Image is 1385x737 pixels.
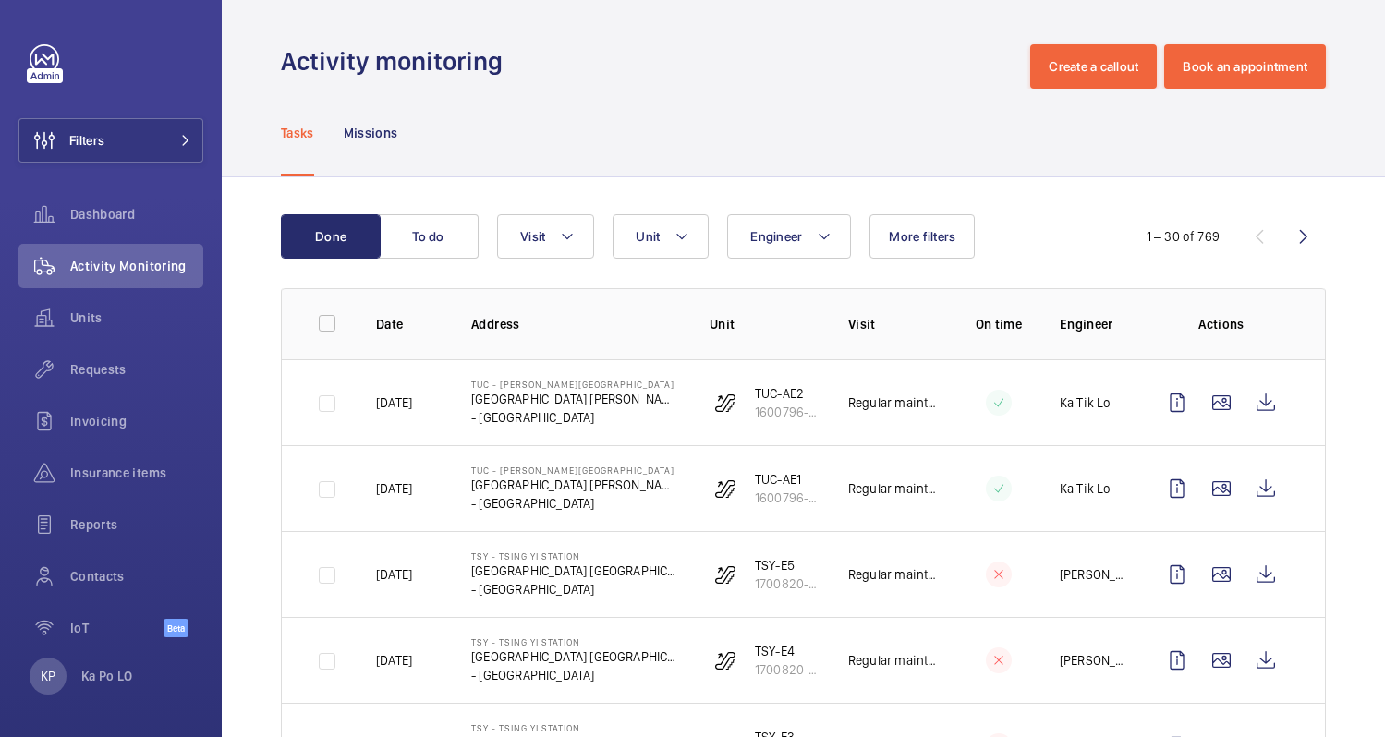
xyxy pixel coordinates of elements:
p: TSY-E4 [755,642,819,660]
p: [DATE] [376,479,412,498]
button: Engineer [727,214,851,259]
p: 1600796-006 [755,489,819,507]
span: Contacts [70,567,203,586]
button: Unit [613,214,709,259]
span: More filters [889,229,955,244]
p: Regular maintenance [848,651,938,670]
img: escalator.svg [714,392,736,414]
p: - [GEOGRAPHIC_DATA] [471,580,680,598]
p: 1700820-006 [755,660,819,679]
p: TSY - Tsing Yi Station [471,722,680,733]
p: Actions [1155,315,1288,333]
p: Missions [344,124,398,142]
p: TSY-E5 [755,556,819,574]
p: Address [471,315,680,333]
p: TUC-AE1 [755,470,819,489]
div: 1 – 30 of 769 [1147,227,1220,246]
p: Unit [710,315,819,333]
p: [PERSON_NAME] [PERSON_NAME] [1060,651,1125,670]
span: Units [70,308,203,327]
p: TUC - [PERSON_NAME][GEOGRAPHIC_DATA] [471,379,680,390]
span: Insurance items [70,464,203,482]
p: Tasks [281,124,314,142]
button: Visit [497,214,594,259]
span: Reports [70,515,203,534]
p: 1700820-014 [755,574,819,593]
p: [DATE] [376,565,412,584]
p: Regular maintenance [848,479,938,498]
p: KP [41,667,55,685]
span: Unit [636,229,660,244]
button: Create a callout [1030,44,1157,89]
button: Filters [18,118,203,163]
img: escalator.svg [714,477,736,500]
button: Done [281,214,381,259]
p: Regular maintenance [848,393,938,412]
p: - [GEOGRAPHIC_DATA] [471,494,680,513]
button: To do [379,214,479,259]
p: [GEOGRAPHIC_DATA] [GEOGRAPHIC_DATA] [471,562,680,580]
p: [PERSON_NAME] [PERSON_NAME] [1060,565,1125,584]
span: IoT [70,619,164,637]
p: Visit [848,315,938,333]
p: Ka Tik Lo [1060,393,1112,412]
button: Book an appointment [1164,44,1326,89]
p: TUC-AE2 [755,384,819,403]
p: On time [967,315,1030,333]
p: 1600796-007 [755,403,819,421]
span: Dashboard [70,205,203,224]
span: Activity Monitoring [70,257,203,275]
p: Date [376,315,442,333]
p: [GEOGRAPHIC_DATA] [GEOGRAPHIC_DATA] [471,647,680,666]
p: TUC - [PERSON_NAME][GEOGRAPHIC_DATA] [471,465,680,476]
span: Filters [69,131,104,150]
p: TSY - Tsing Yi Station [471,636,680,647]
p: [DATE] [376,393,412,412]
p: - [GEOGRAPHIC_DATA] [471,666,680,684]
button: More filters [869,214,975,259]
p: [GEOGRAPHIC_DATA] [PERSON_NAME][GEOGRAPHIC_DATA] [471,390,680,408]
img: escalator.svg [714,563,736,586]
p: Engineer [1060,315,1125,333]
img: escalator.svg [714,649,736,671]
p: Regular maintenance [848,565,938,584]
span: Requests [70,360,203,379]
span: Beta [164,619,188,637]
span: Visit [520,229,545,244]
p: Ka Tik Lo [1060,479,1112,498]
p: - [GEOGRAPHIC_DATA] [471,408,680,427]
h1: Activity monitoring [281,44,514,79]
span: Invoicing [70,412,203,430]
p: Ka Po LO [81,667,133,685]
p: [GEOGRAPHIC_DATA] [PERSON_NAME][GEOGRAPHIC_DATA] [471,476,680,494]
p: TSY - Tsing Yi Station [471,550,680,562]
span: Engineer [750,229,802,244]
p: [DATE] [376,651,412,670]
